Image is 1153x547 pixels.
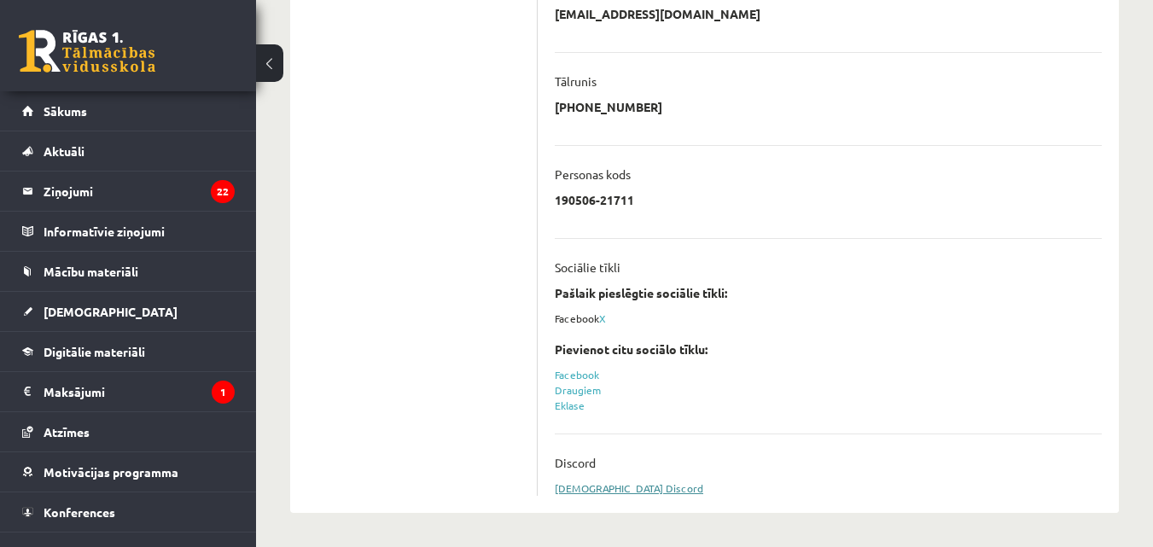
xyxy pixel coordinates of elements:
a: Mācību materiāli [22,252,235,291]
span: Mācību materiāli [44,264,138,279]
div: Facebook [555,311,1102,326]
a: Sākums [22,91,235,131]
legend: Ziņojumi [44,172,235,211]
span: Sākums [44,103,87,119]
a: Ziņojumi22 [22,172,235,211]
a: [DEMOGRAPHIC_DATA] [22,292,235,331]
a: Konferences [22,492,235,532]
legend: Maksājumi [44,372,235,411]
strong: Pašlaik pieslēgtie sociālie tīkli: [555,285,727,300]
a: Maksājumi1 [22,372,235,411]
p: Tālrunis [555,73,597,89]
p: Sociālie tīkli [555,259,620,275]
i: 1 [212,381,235,404]
span: [DEMOGRAPHIC_DATA] [44,304,178,319]
a: Draugiem [555,383,602,397]
p: Personas kods [555,166,631,182]
span: Atzīmes [44,424,90,439]
p: [EMAIL_ADDRESS][DOMAIN_NAME] [555,6,760,21]
a: X [599,311,605,325]
p: [PHONE_NUMBER] [555,99,662,114]
a: Rīgas 1. Tālmācības vidusskola [19,30,155,73]
a: Digitālie materiāli [22,332,235,371]
a: Facebook [555,368,599,381]
strong: Pievienot citu sociālo tīklu: [555,341,708,357]
a: [DEMOGRAPHIC_DATA] Discord [555,481,703,495]
legend: Informatīvie ziņojumi [44,212,235,251]
a: Aktuāli [22,131,235,171]
a: Atzīmes [22,412,235,451]
a: Motivācijas programma [22,452,235,492]
span: Digitālie materiāli [44,344,145,359]
a: Informatīvie ziņojumi [22,212,235,251]
span: Aktuāli [44,143,84,159]
a: Eklase [555,399,585,412]
p: 190506-21711 [555,192,634,207]
span: Konferences [44,504,115,520]
i: 22 [211,180,235,203]
p: Discord [555,455,596,470]
span: Motivācijas programma [44,464,178,480]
